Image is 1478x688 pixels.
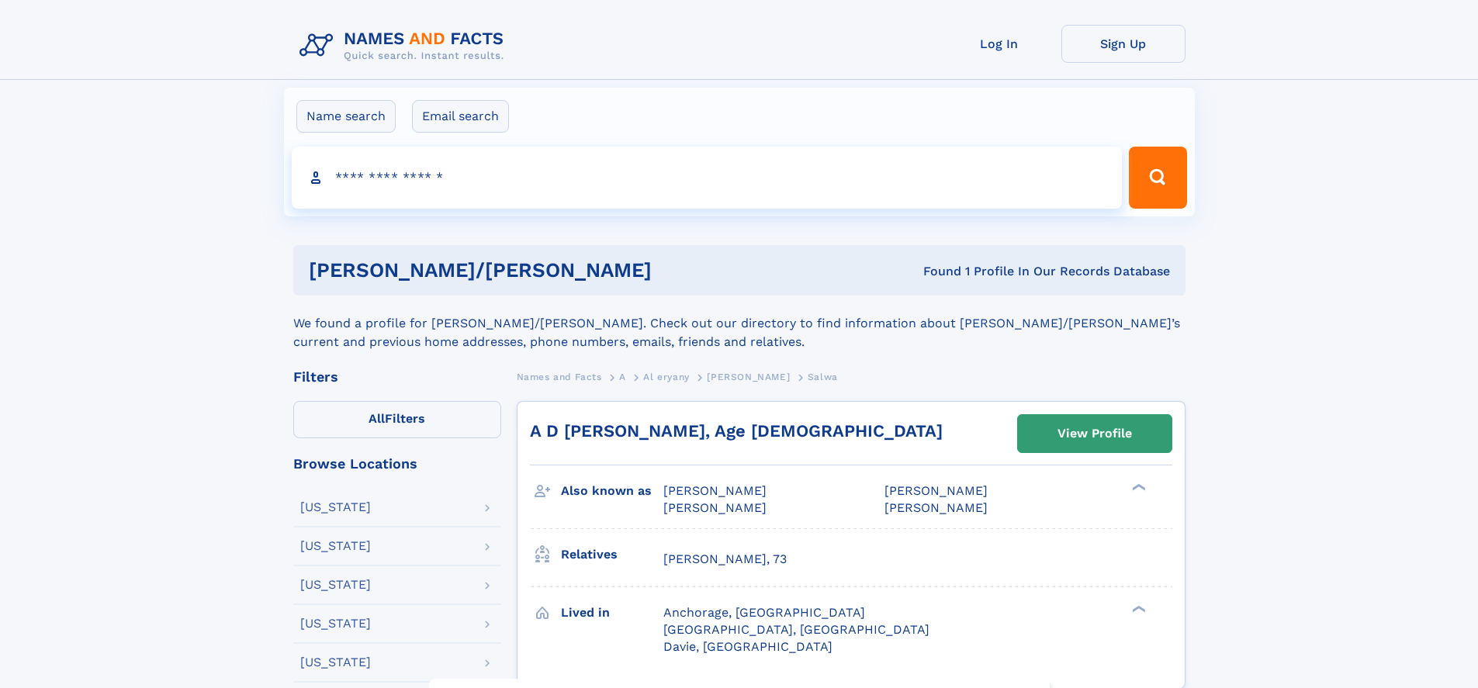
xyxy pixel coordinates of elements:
a: Al eryany [643,367,689,386]
div: ❯ [1128,603,1147,614]
a: Log In [937,25,1061,63]
a: Names and Facts [517,367,602,386]
span: [PERSON_NAME] [884,500,988,515]
div: Filters [293,370,501,384]
span: Davie, [GEOGRAPHIC_DATA] [663,639,832,654]
h3: Also known as [561,478,663,504]
div: View Profile [1057,416,1132,451]
span: [PERSON_NAME] [707,372,790,382]
div: [US_STATE] [300,540,371,552]
a: View Profile [1018,415,1172,452]
span: [GEOGRAPHIC_DATA], [GEOGRAPHIC_DATA] [663,622,929,637]
div: [US_STATE] [300,579,371,591]
span: Salwa [808,372,838,382]
span: All [369,411,385,426]
label: Filters [293,401,501,438]
a: A D [PERSON_NAME], Age [DEMOGRAPHIC_DATA] [530,421,943,441]
a: [PERSON_NAME] [707,367,790,386]
div: [US_STATE] [300,617,371,630]
span: [PERSON_NAME] [663,483,767,498]
label: Email search [412,100,509,133]
a: A [619,367,626,386]
h3: Lived in [561,600,663,626]
span: [PERSON_NAME] [663,500,767,515]
h1: [PERSON_NAME]/[PERSON_NAME] [309,261,787,280]
label: Name search [296,100,396,133]
div: ❯ [1128,482,1147,493]
span: Al eryany [643,372,689,382]
span: A [619,372,626,382]
a: Sign Up [1061,25,1186,63]
div: Found 1 Profile In Our Records Database [787,263,1170,280]
h3: Relatives [561,541,663,568]
span: Anchorage, [GEOGRAPHIC_DATA] [663,605,865,620]
button: Search Button [1129,147,1186,209]
a: [PERSON_NAME], 73 [663,551,787,568]
div: [US_STATE] [300,501,371,513]
span: [PERSON_NAME] [884,483,988,498]
input: search input [292,147,1123,209]
div: [US_STATE] [300,656,371,669]
div: Browse Locations [293,457,501,471]
img: Logo Names and Facts [293,25,517,67]
div: We found a profile for [PERSON_NAME]/[PERSON_NAME]. Check out our directory to find information a... [293,296,1186,351]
